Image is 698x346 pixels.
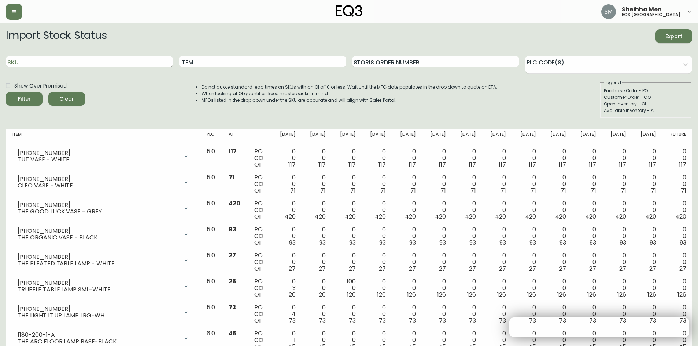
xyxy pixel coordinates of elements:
span: 93 [529,238,536,247]
div: 0 0 [548,174,566,194]
div: 0 0 [548,252,566,272]
span: 73 [349,316,356,325]
div: TUT VASE - WHITE [18,156,179,163]
span: OI [254,238,261,247]
div: 0 0 [638,200,656,220]
div: [PHONE_NUMBER] [18,306,179,312]
div: 0 0 [307,148,326,168]
span: 117 [499,160,506,169]
span: 27 [469,264,476,273]
span: 71 [591,186,596,195]
span: Show Over Promised [14,82,67,90]
span: 27 [529,264,536,273]
span: 27 [319,264,326,273]
div: 0 0 [368,252,386,272]
span: 73 [469,316,476,325]
div: 0 0 [638,148,656,168]
div: 0 0 [548,148,566,168]
span: 420 [585,212,596,221]
div: 0 0 [488,226,506,246]
div: 0 0 [368,278,386,298]
td: 5.0 [201,301,223,327]
div: 0 0 [337,174,356,194]
h2: Import Stock Status [6,29,107,43]
div: 0 4 [277,304,296,324]
li: When looking at OI quantities, keep masterpacks in mind. [202,90,498,97]
div: 0 0 [428,304,446,324]
span: 71 [561,186,566,195]
span: 27 [619,264,626,273]
div: [PHONE_NUMBER]THE PLEATED TABLE LAMP - WHITE [12,252,195,268]
div: 0 0 [668,174,686,194]
span: 126 [647,290,656,299]
span: 27 [679,264,686,273]
span: 71 [290,186,296,195]
div: 0 0 [608,200,626,220]
span: 71 [681,186,686,195]
div: 0 0 [398,304,416,324]
th: [DATE] [302,129,332,145]
span: 126 [407,290,416,299]
span: 420 [375,212,386,221]
div: 0 0 [458,226,476,246]
span: 117 [589,160,596,169]
div: 0 0 [608,174,626,194]
div: 0 0 [337,148,356,168]
div: 0 0 [337,200,356,220]
div: 0 0 [277,200,296,220]
span: 26 [319,290,326,299]
span: Sheihha Men [622,7,662,12]
div: PO CO [254,148,265,168]
div: Purchase Order - PO [604,88,687,94]
div: 0 0 [608,252,626,272]
span: 71 [229,173,234,182]
span: 117 [559,160,566,169]
span: 71 [410,186,416,195]
div: PO CO [254,226,265,246]
div: Open Inventory - OI [604,101,687,107]
img: cfa6f7b0e1fd34ea0d7b164297c1067f [601,4,616,19]
span: 93 [590,238,596,247]
th: [DATE] [572,129,602,145]
td: 5.0 [201,249,223,275]
span: 27 [499,264,506,273]
div: 0 0 [368,226,386,246]
span: 93 [499,238,506,247]
th: [DATE] [422,129,452,145]
th: [DATE] [392,129,422,145]
span: Export [661,32,686,41]
div: [PHONE_NUMBER]CLEO VASE - WHITE [12,174,195,190]
div: 0 0 [578,174,596,194]
span: 126 [347,290,356,299]
span: OI [254,316,261,325]
div: 0 0 [638,304,656,324]
span: 117 [439,160,446,169]
span: 73 [319,316,326,325]
th: [DATE] [452,129,482,145]
li: Do not quote standard lead times on SKUs with an OI of 10 or less. Wait until the MFG date popula... [202,84,498,90]
span: 117 [318,160,326,169]
div: Filter [18,94,31,104]
div: [PHONE_NUMBER] [18,150,179,156]
span: 117 [409,160,416,169]
span: 71 [651,186,656,195]
span: 27 [379,264,386,273]
span: 27 [229,251,236,260]
span: 126 [527,290,536,299]
span: 93 [349,238,356,247]
td: 5.0 [201,145,223,171]
span: 73 [409,316,416,325]
div: 0 0 [578,252,596,272]
div: [PHONE_NUMBER] [18,176,179,182]
div: THE ORGANIC VASE - BLACK [18,234,179,241]
span: 420 [315,212,326,221]
div: 0 0 [458,278,476,298]
div: 0 0 [277,252,296,272]
span: 126 [587,290,596,299]
span: 93 [469,238,476,247]
td: 5.0 [201,275,223,301]
span: 93 [319,238,326,247]
div: [PHONE_NUMBER]TUT VASE - WHITE [12,148,195,164]
div: 0 0 [458,200,476,220]
div: 0 0 [638,252,656,272]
